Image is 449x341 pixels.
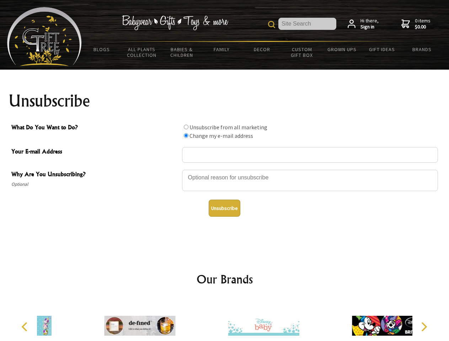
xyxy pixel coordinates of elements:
[268,21,275,28] img: product search
[182,170,438,191] textarea: Why Are You Unsubscribing?
[18,319,33,335] button: Previous
[82,42,122,57] a: BLOGS
[162,42,202,63] a: Babies & Children
[189,124,267,131] label: Unsubscribe from all marketing
[360,24,379,30] strong: Sign in
[401,18,431,30] a: 0 items$0.00
[182,147,438,163] input: Your E-mail Address
[11,180,178,189] span: Optional
[278,18,336,30] input: Site Search
[122,15,228,30] img: Babywear - Gifts - Toys & more
[184,133,188,138] input: What Do You Want to Do?
[242,42,282,57] a: Decor
[402,42,442,57] a: Brands
[122,42,162,63] a: All Plants Collection
[14,271,435,288] h2: Our Brands
[11,123,178,133] span: What Do You Want to Do?
[11,170,178,180] span: Why Are You Unsubscribing?
[7,7,82,66] img: Babyware - Gifts - Toys and more...
[209,200,240,217] button: Unsubscribe
[360,18,379,30] span: Hi there,
[184,125,188,129] input: What Do You Want to Do?
[282,42,322,63] a: Custom Gift Box
[189,132,253,139] label: Change my e-mail address
[202,42,242,57] a: Family
[416,319,432,335] button: Next
[415,17,431,30] span: 0 items
[348,18,379,30] a: Hi there,Sign in
[11,147,178,157] span: Your E-mail Address
[362,42,402,57] a: Gift Ideas
[415,24,431,30] strong: $0.00
[322,42,362,57] a: Grown Ups
[9,92,441,109] h1: Unsubscribe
